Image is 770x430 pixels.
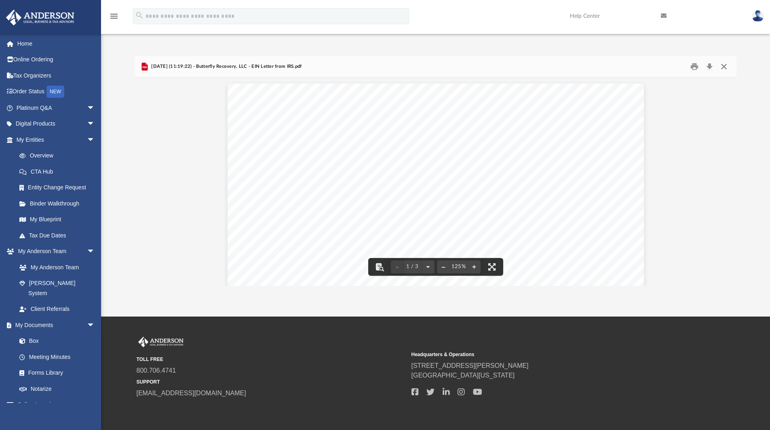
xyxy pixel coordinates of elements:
[6,132,107,148] a: My Entitiesarrow_drop_down
[137,356,406,363] small: TOLL FREE
[411,351,681,358] small: Headquarters & Operations
[6,36,107,52] a: Home
[6,317,103,333] a: My Documentsarrow_drop_down
[468,258,481,276] button: Zoom in
[135,11,144,20] i: search
[717,61,731,73] button: Close
[411,362,529,369] a: [STREET_ADDRESS][PERSON_NAME]
[11,195,107,212] a: Binder Walkthrough
[137,337,185,347] img: Anderson Advisors Platinum Portal
[46,86,64,98] div: NEW
[11,227,107,243] a: Tax Due Dates
[87,100,103,116] span: arrow_drop_down
[87,116,103,132] span: arrow_drop_down
[6,243,103,260] a: My Anderson Teamarrow_drop_down
[411,372,515,379] a: [GEOGRAPHIC_DATA][US_STATE]
[6,52,107,68] a: Online Ordering
[137,390,246,396] a: [EMAIL_ADDRESS][DOMAIN_NAME]
[11,333,99,349] a: Box
[422,258,435,276] button: Next page
[87,397,103,413] span: arrow_drop_down
[483,258,501,276] button: Enter fullscreen
[11,275,103,301] a: [PERSON_NAME] System
[87,317,103,334] span: arrow_drop_down
[6,100,107,116] a: Platinum Q&Aarrow_drop_down
[150,63,302,70] span: [DATE] (11:19:22) - Butterfly Recovery, LLC - EIN Letter from IRS.pdf
[702,61,717,73] button: Download
[6,116,107,132] a: Digital Productsarrow_drop_down
[135,56,737,286] div: Preview
[11,259,99,275] a: My Anderson Team
[135,78,737,286] div: File preview
[371,258,388,276] button: Toggle findbar
[137,378,406,386] small: SUPPORT
[752,10,764,22] img: User Pic
[450,264,468,269] div: Current zoom level
[404,264,422,269] span: 1 / 3
[11,365,99,381] a: Forms Library
[11,212,103,228] a: My Blueprint
[686,61,702,73] button: Print
[437,258,450,276] button: Zoom out
[6,397,103,413] a: Online Learningarrow_drop_down
[109,15,119,21] a: menu
[87,243,103,260] span: arrow_drop_down
[11,164,107,180] a: CTA Hub
[4,10,77,25] img: Anderson Advisors Platinum Portal
[6,67,107,84] a: Tax Organizers
[11,381,103,397] a: Notarize
[6,84,107,100] a: Order StatusNEW
[11,180,107,196] a: Entity Change Request
[11,148,107,164] a: Overview
[11,349,103,365] a: Meeting Minutes
[404,258,422,276] button: 1 / 3
[137,367,176,374] a: 800.706.4741
[87,132,103,148] span: arrow_drop_down
[11,301,103,317] a: Client Referrals
[135,78,737,286] div: Document Viewer
[109,11,119,21] i: menu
